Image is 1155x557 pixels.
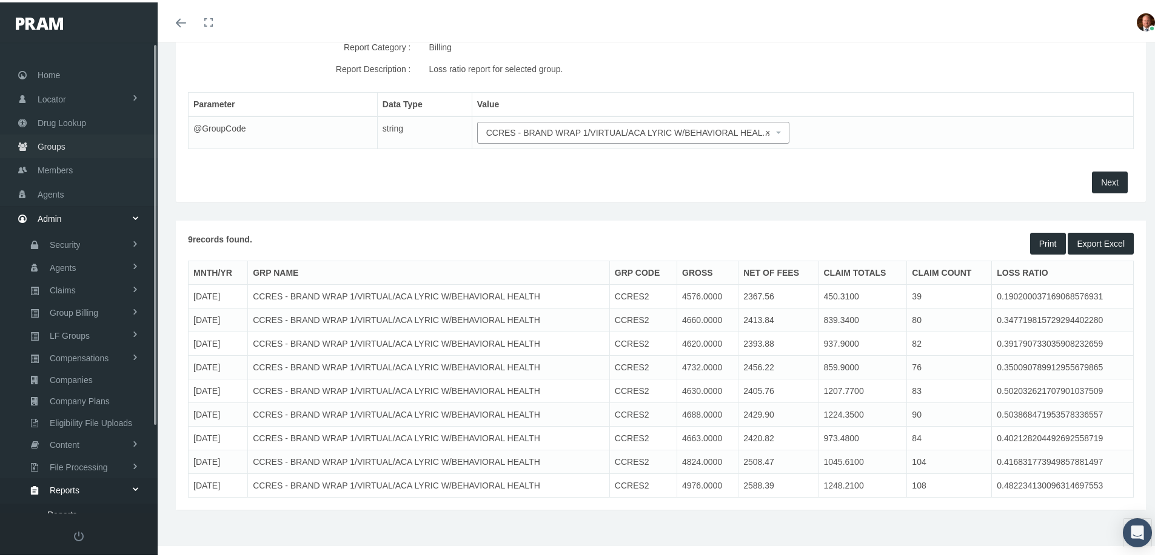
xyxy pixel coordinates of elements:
[992,259,1134,282] th: LOSS RATIO
[189,401,248,424] td: [DATE]
[486,124,774,137] span: CCRES - BRAND WRAP 1/VIRTUAL/ACA LYRIC W/BEHAVIORAL HEALTH - CCRES2
[992,448,1134,472] td: 0.416831773949857881497
[429,34,974,56] div: Billing
[609,377,677,401] td: CCRES2
[907,330,992,353] td: 82
[50,455,108,475] span: File Processing
[819,306,907,330] td: 839.3400
[609,353,677,377] td: CCRES2
[1068,230,1134,252] button: Export Excel
[189,90,378,115] th: Parameter
[1101,175,1119,185] span: Next
[50,323,90,344] span: LF Groups
[819,377,907,401] td: 1207.7700
[677,330,738,353] td: 4620.0000
[819,424,907,448] td: 973.4800
[377,90,472,115] th: Data Type
[819,401,907,424] td: 1224.3500
[429,56,974,78] div: Loss ratio report for selected group.
[907,448,992,472] td: 104
[179,34,420,56] label: Report Category :
[50,367,93,388] span: Companies
[738,424,819,448] td: 2420.82
[677,282,738,306] td: 4576.0000
[992,401,1134,424] td: 0.503868471953578336557
[677,424,738,448] td: 4663.0000
[609,424,677,448] td: CCRES2
[992,306,1134,330] td: 0.347719815729294402280
[38,109,86,132] span: Drug Lookup
[38,85,66,108] span: Locator
[377,114,472,147] td: string
[38,61,60,84] span: Home
[248,330,610,353] td: CCRES - BRAND WRAP 1/VIRTUAL/ACA LYRIC W/BEHAVIORAL HEALTH
[477,119,790,141] span: CCRES - BRAND WRAP 1/VIRTUAL/ACA LYRIC W/BEHAVIORAL HEALTH - CCRES2
[189,330,248,353] td: [DATE]
[992,353,1134,377] td: 0.350090789912955679865
[189,259,248,282] th: MNTH/YR
[907,424,992,448] td: 84
[248,424,610,448] td: CCRES - BRAND WRAP 1/VIRTUAL/ACA LYRIC W/BEHAVIORAL HEALTH
[248,282,610,306] td: CCRES - BRAND WRAP 1/VIRTUAL/ACA LYRIC W/BEHAVIORAL HEALTH
[189,424,248,448] td: [DATE]
[609,401,677,424] td: CCRES2
[248,259,610,282] th: GRP NAME
[609,282,677,306] td: CCRES2
[179,56,420,78] label: Report Description :
[738,448,819,472] td: 2508.47
[50,389,110,409] span: Company Plans
[609,472,677,495] td: CCRES2
[472,90,1133,115] th: Value
[907,472,992,495] td: 108
[609,448,677,472] td: CCRES2
[248,472,610,495] td: CCRES - BRAND WRAP 1/VIRTUAL/ACA LYRIC W/BEHAVIORAL HEALTH
[907,401,992,424] td: 90
[189,472,248,495] td: [DATE]
[248,377,610,401] td: CCRES - BRAND WRAP 1/VIRTUAL/ACA LYRIC W/BEHAVIORAL HEALTH
[907,353,992,377] td: 76
[50,232,81,253] span: Security
[188,232,193,242] span: 9
[38,133,65,156] span: Groups
[189,353,248,377] td: [DATE]
[738,330,819,353] td: 2393.88
[677,448,738,472] td: 4824.0000
[677,353,738,377] td: 4732.0000
[738,282,819,306] td: 2367.56
[907,306,992,330] td: 80
[248,401,610,424] td: CCRES - BRAND WRAP 1/VIRTUAL/ACA LYRIC W/BEHAVIORAL HEALTH
[819,330,907,353] td: 937.9000
[738,353,819,377] td: 2456.22
[38,156,73,179] span: Members
[50,345,109,366] span: Compensations
[50,410,132,431] span: Eligibility File Uploads
[16,15,63,27] img: PRAM_20_x_78.png
[907,282,992,306] td: 39
[189,306,248,330] td: [DATE]
[189,282,248,306] td: [DATE]
[765,124,774,137] span: ×
[819,448,907,472] td: 1045.6100
[677,306,738,330] td: 4660.0000
[179,230,661,252] div: records found.
[819,259,907,282] th: CLAIM TOTALS
[907,259,992,282] th: CLAIM COUNT
[609,330,677,353] td: CCRES2
[1123,516,1152,545] div: Open Intercom Messenger
[248,306,610,330] td: CCRES - BRAND WRAP 1/VIRTUAL/ACA LYRIC W/BEHAVIORAL HEALTH
[738,472,819,495] td: 2588.39
[992,377,1134,401] td: 0.502032621707901037509
[819,472,907,495] td: 1248.2100
[738,377,819,401] td: 2405.76
[1137,11,1155,29] img: S_Profile_Picture_693.jpg
[38,181,64,204] span: Agents
[1092,169,1128,191] button: Next
[50,255,76,276] span: Agents
[47,502,77,522] span: Reports
[248,448,610,472] td: CCRES - BRAND WRAP 1/VIRTUAL/ACA LYRIC W/BEHAVIORAL HEALTH
[50,278,76,298] span: Claims
[677,377,738,401] td: 4630.0000
[609,306,677,330] td: CCRES2
[677,259,738,282] th: GROSS
[1030,230,1066,252] button: Print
